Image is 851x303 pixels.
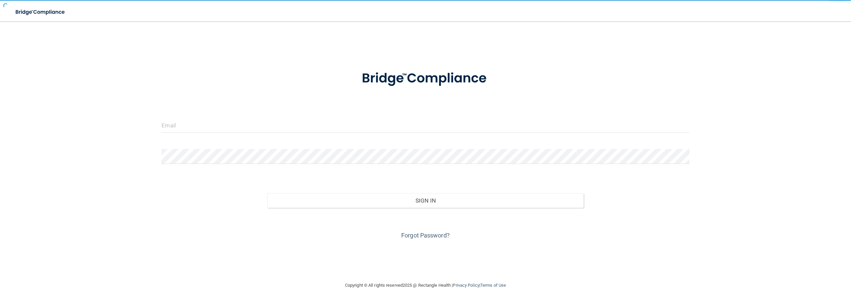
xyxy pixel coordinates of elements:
[267,193,584,208] button: Sign In
[10,5,71,19] img: bridge_compliance_login_screen.278c3ca4.svg
[401,232,450,239] a: Forgot Password?
[162,118,689,133] input: Email
[453,283,479,288] a: Privacy Policy
[304,275,547,296] div: Copyright © All rights reserved 2025 @ Rectangle Health | |
[480,283,506,288] a: Terms of Use
[348,61,503,96] img: bridge_compliance_login_screen.278c3ca4.svg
